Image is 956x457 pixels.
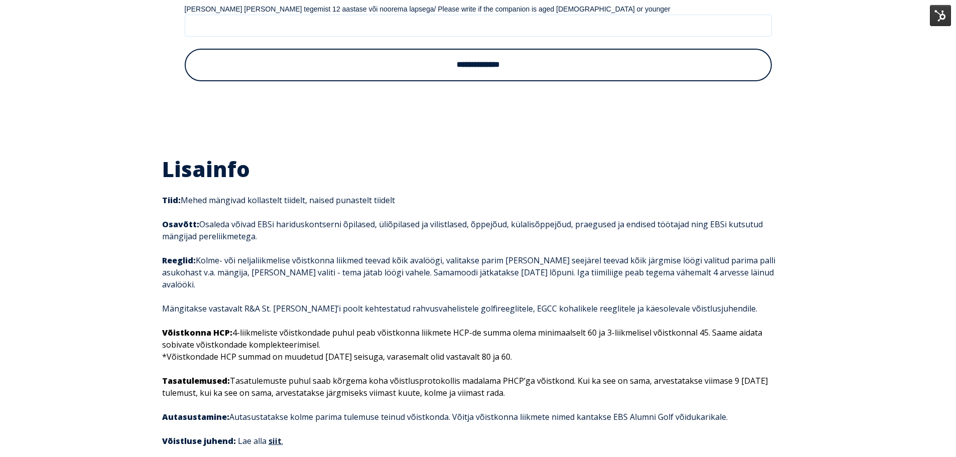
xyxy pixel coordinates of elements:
strong: Tiid: [162,195,181,206]
span: Tasatulemused: [162,375,230,386]
span: Tasatulemuste puhul saab kõrgema koha võistlusprotokollis madalama PHCP’ga võistkond. Kui ka see ... [162,375,768,398]
strong: Autasustamine: [162,411,229,422]
legend: [PERSON_NAME] [PERSON_NAME] tegemist 12 aastase või noorema lapsega/ Please write if the companio... [185,4,772,15]
span: 4-liikmeliste võistkondade puhul peab võistkonna liikmete HCP-de summa olema minimaalselt 60 ja 3... [162,327,762,362]
strong: Võistluse juhend: [162,435,236,446]
p: Autasustatakse kolme parima tulemuse teinud võistkonda. Võitja võistkonna liikmete nimed kantakse... [162,411,794,423]
p: Osaleda võivad EBSi hariduskontserni õpilased, üliõpilased ja vilistlased, õppejõud, külalisõppej... [162,218,794,242]
span: Võistkonna HCP: [162,327,232,338]
strong: Osavõtt: [162,219,199,230]
p: Mehed mängivad kollastelt tiidelt, naised punastelt tiidelt [162,194,794,206]
strong: Reeglid: [162,255,196,266]
p: Kolme- või neljaliikmelise võistkonna liikmed teevad kõik avalöögi, valitakse parim [PERSON_NAME]... [162,254,794,290]
p: Mängitakse vastavalt R&A St. [PERSON_NAME]’i poolt kehtestatud rahvusvahelistele golfireeglitele,... [162,302,794,315]
a: siit. [268,435,283,446]
h2: Lisainfo [162,156,794,183]
span: Lae alla [238,435,285,446]
span: . [282,435,283,446]
img: HubSpot Tools Menu Toggle [930,5,951,26]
